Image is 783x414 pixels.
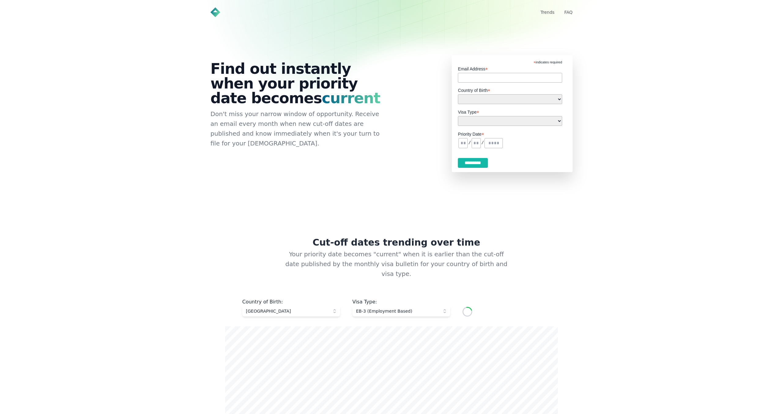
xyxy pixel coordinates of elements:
[322,89,380,107] span: current
[225,237,558,249] h2: Cut-off dates trending over time
[242,298,340,306] div: Country of Birth :
[458,130,566,137] label: Priority Date
[481,141,484,145] pre: /
[458,65,562,72] label: Email Address
[352,306,450,317] button: EB-3 (Employment Based)
[352,298,450,306] div: Visa Type :
[468,141,471,145] pre: /
[356,308,438,314] span: EB-3 (Employment Based)
[210,109,387,148] p: Don't miss your narrow window of opportunity. Receive an email every month when new cut-off dates...
[564,10,573,15] a: FAQ
[210,61,387,105] h1: Find out instantly when your priority date becomes
[458,55,562,65] div: indicates required
[458,108,562,115] label: Visa Type
[458,86,562,93] label: Country of Birth
[242,306,340,317] button: [GEOGRAPHIC_DATA]
[246,308,328,314] span: [GEOGRAPHIC_DATA]
[540,10,555,15] a: Trends
[274,249,509,298] p: Your priority date becomes "current" when it is earlier than the cut-off date published by the mo...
